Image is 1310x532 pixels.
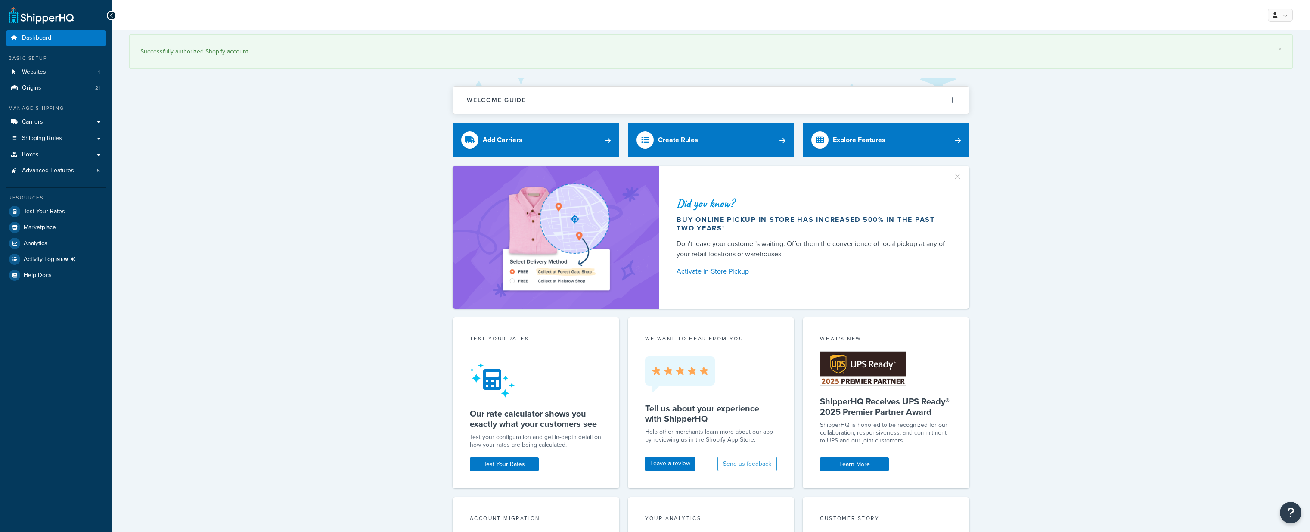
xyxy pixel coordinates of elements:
[6,268,106,283] a: Help Docs
[470,514,602,524] div: Account Migration
[645,457,695,471] a: Leave a review
[22,68,46,76] span: Websites
[645,335,777,342] p: we want to hear from you
[6,147,106,163] a: Boxes
[6,131,106,146] a: Shipping Rules
[6,163,106,179] li: Advanced Features
[677,197,949,209] div: Did you know?
[820,396,952,417] h5: ShipperHQ Receives UPS Ready® 2025 Premier Partner Award
[22,151,39,159] span: Boxes
[6,30,106,46] a: Dashboard
[645,428,777,444] p: Help other merchants learn more about our app by reviewing us in the Shopify App Store.
[22,167,74,174] span: Advanced Features
[6,236,106,251] a: Analytics
[6,64,106,80] li: Websites
[24,272,52,279] span: Help Docs
[453,123,619,157] a: Add Carriers
[483,134,522,146] div: Add Carriers
[470,457,539,471] a: Test Your Rates
[6,114,106,130] a: Carriers
[470,408,602,429] h5: Our rate calculator shows you exactly what your customers see
[628,123,795,157] a: Create Rules
[24,208,65,215] span: Test Your Rates
[6,80,106,96] a: Origins21
[1278,46,1282,53] a: ×
[22,84,41,92] span: Origins
[478,179,634,296] img: ad-shirt-map-b0359fc47e01cab431d101c4b569394f6a03f54285957d908178d52f29eb9668.png
[6,55,106,62] div: Basic Setup
[1280,502,1301,523] button: Open Resource Center
[6,64,106,80] a: Websites1
[820,335,952,345] div: What's New
[658,134,698,146] div: Create Rules
[645,514,777,524] div: Your Analytics
[453,87,969,114] button: Welcome Guide
[677,265,949,277] a: Activate In-Store Pickup
[22,135,62,142] span: Shipping Rules
[645,403,777,424] h5: Tell us about your experience with ShipperHQ
[717,457,777,471] button: Send us feedback
[140,46,1282,58] div: Successfully authorized Shopify account
[833,134,885,146] div: Explore Features
[6,163,106,179] a: Advanced Features5
[98,68,100,76] span: 1
[467,97,526,103] h2: Welcome Guide
[677,239,949,259] div: Don't leave your customer's waiting. Offer them the convenience of local pickup at any of your re...
[24,240,47,247] span: Analytics
[820,457,889,471] a: Learn More
[6,80,106,96] li: Origins
[22,118,43,126] span: Carriers
[97,167,100,174] span: 5
[24,224,56,231] span: Marketplace
[803,123,969,157] a: Explore Features
[6,105,106,112] div: Manage Shipping
[24,254,79,265] span: Activity Log
[470,335,602,345] div: Test your rates
[6,252,106,267] a: Activity LogNEW
[470,433,602,449] div: Test your configuration and get in-depth detail on how your rates are being calculated.
[6,194,106,202] div: Resources
[22,34,51,42] span: Dashboard
[6,204,106,219] a: Test Your Rates
[56,256,79,263] span: NEW
[6,220,106,235] a: Marketplace
[95,84,100,92] span: 21
[6,252,106,267] li: [object Object]
[820,514,952,524] div: Customer Story
[677,215,949,233] div: Buy online pickup in store has increased 500% in the past two years!
[820,421,952,445] p: ShipperHQ is honored to be recognized for our collaboration, responsiveness, and commitment to UP...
